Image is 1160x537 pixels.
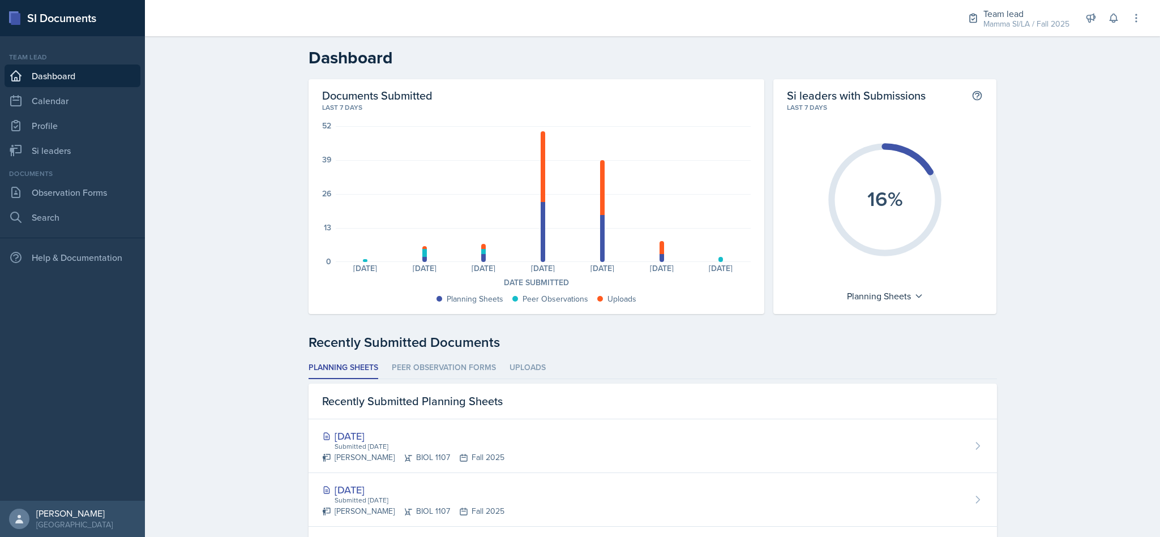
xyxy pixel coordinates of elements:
[322,190,331,197] div: 26
[395,264,454,272] div: [DATE]
[309,473,997,527] a: [DATE] Submitted [DATE] [PERSON_NAME]BIOL 1107Fall 2025
[309,419,997,473] a: [DATE] Submitted [DATE] [PERSON_NAME]BIOL 1107Fall 2025
[309,48,997,68] h2: Dashboard
[322,452,504,463] div: [PERSON_NAME] BIOL 1107 Fall 2025
[322,122,331,130] div: 52
[5,246,140,269] div: Help & Documentation
[309,357,378,379] li: Planning Sheets
[454,264,513,272] div: [DATE]
[309,384,997,419] div: Recently Submitted Planning Sheets
[447,293,503,305] div: Planning Sheets
[983,7,1069,20] div: Team lead
[841,287,929,305] div: Planning Sheets
[322,88,751,102] h2: Documents Submitted
[322,277,751,289] div: Date Submitted
[322,102,751,113] div: Last 7 days
[5,206,140,229] a: Search
[5,52,140,62] div: Team lead
[5,114,140,137] a: Profile
[5,139,140,162] a: Si leaders
[510,357,546,379] li: Uploads
[326,257,331,265] div: 0
[336,264,395,272] div: [DATE]
[322,482,504,497] div: [DATE]
[333,495,504,505] div: Submitted [DATE]
[333,441,504,452] div: Submitted [DATE]
[787,88,926,102] h2: Si leaders with Submissions
[691,264,751,272] div: [DATE]
[322,156,331,164] div: 39
[36,508,113,519] div: [PERSON_NAME]
[322,505,504,517] div: [PERSON_NAME] BIOL 1107 Fall 2025
[322,428,504,444] div: [DATE]
[513,264,573,272] div: [DATE]
[607,293,636,305] div: Uploads
[523,293,588,305] div: Peer Observations
[309,332,997,353] div: Recently Submitted Documents
[867,184,903,213] text: 16%
[573,264,632,272] div: [DATE]
[787,102,983,113] div: Last 7 days
[5,89,140,112] a: Calendar
[5,65,140,87] a: Dashboard
[392,357,496,379] li: Peer Observation Forms
[632,264,691,272] div: [DATE]
[983,18,1069,30] div: Mamma SI/LA / Fall 2025
[5,181,140,204] a: Observation Forms
[324,224,331,231] div: 13
[5,169,140,179] div: Documents
[36,519,113,530] div: [GEOGRAPHIC_DATA]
